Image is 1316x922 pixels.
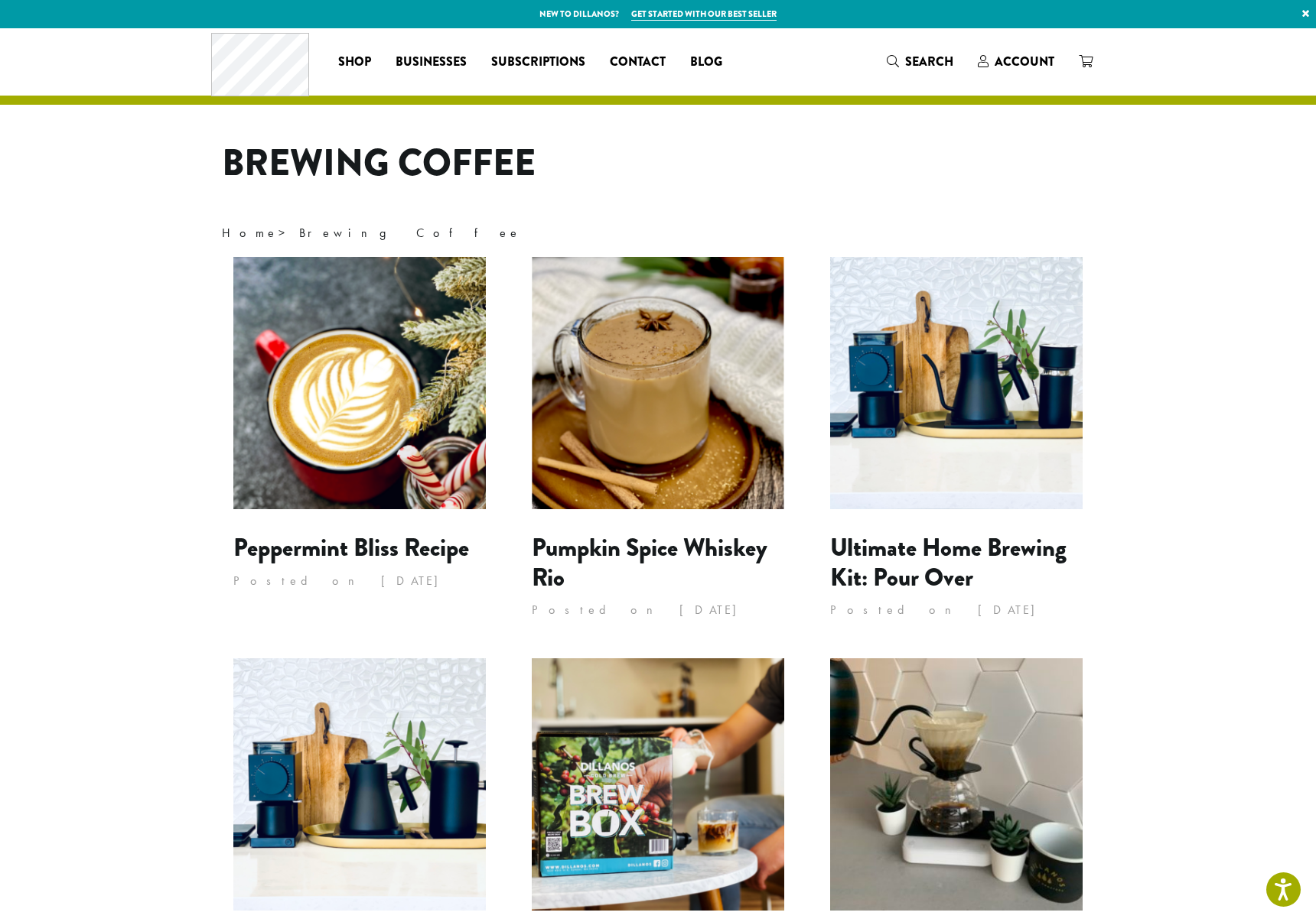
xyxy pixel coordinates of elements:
a: Peppermint Bliss Recipe [233,530,469,566]
img: Pumpkin Spice Whiskey Rio [532,257,784,509]
span: Subscriptions [491,53,585,72]
a: Get started with our best seller [631,8,777,21]
span: Businesses [396,53,467,72]
a: Pumpkin Spice Whiskey Rio [532,530,767,595]
a: Home [222,225,279,241]
span: Search [905,53,953,70]
h1: Brewing Coffee [222,141,1094,186]
a: Shop [326,50,383,74]
span: > [222,225,521,241]
img: Ultimate Home Brewing Kit: French Press [233,658,486,911]
img: Dillanos Brew Box Recipes [532,658,784,911]
img: Ultimate Home Brewing Kit: Pour Over [830,257,1083,509]
p: Posted on [DATE] [830,599,1083,622]
span: Contact [610,53,666,72]
p: Posted on [DATE] [532,599,784,622]
img: Peppermint Bliss Recipe [233,257,486,509]
a: Search [875,49,966,74]
span: Account [995,53,1054,70]
a: Ultimate Home Brewing Kit: Pour Over [830,530,1067,595]
span: Shop [338,53,371,72]
p: Posted on [DATE] [233,570,486,592]
span: Brewing Coffee [299,225,521,241]
span: Blog [690,53,722,72]
img: Brew Coffee With a Pour Over [830,658,1083,911]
